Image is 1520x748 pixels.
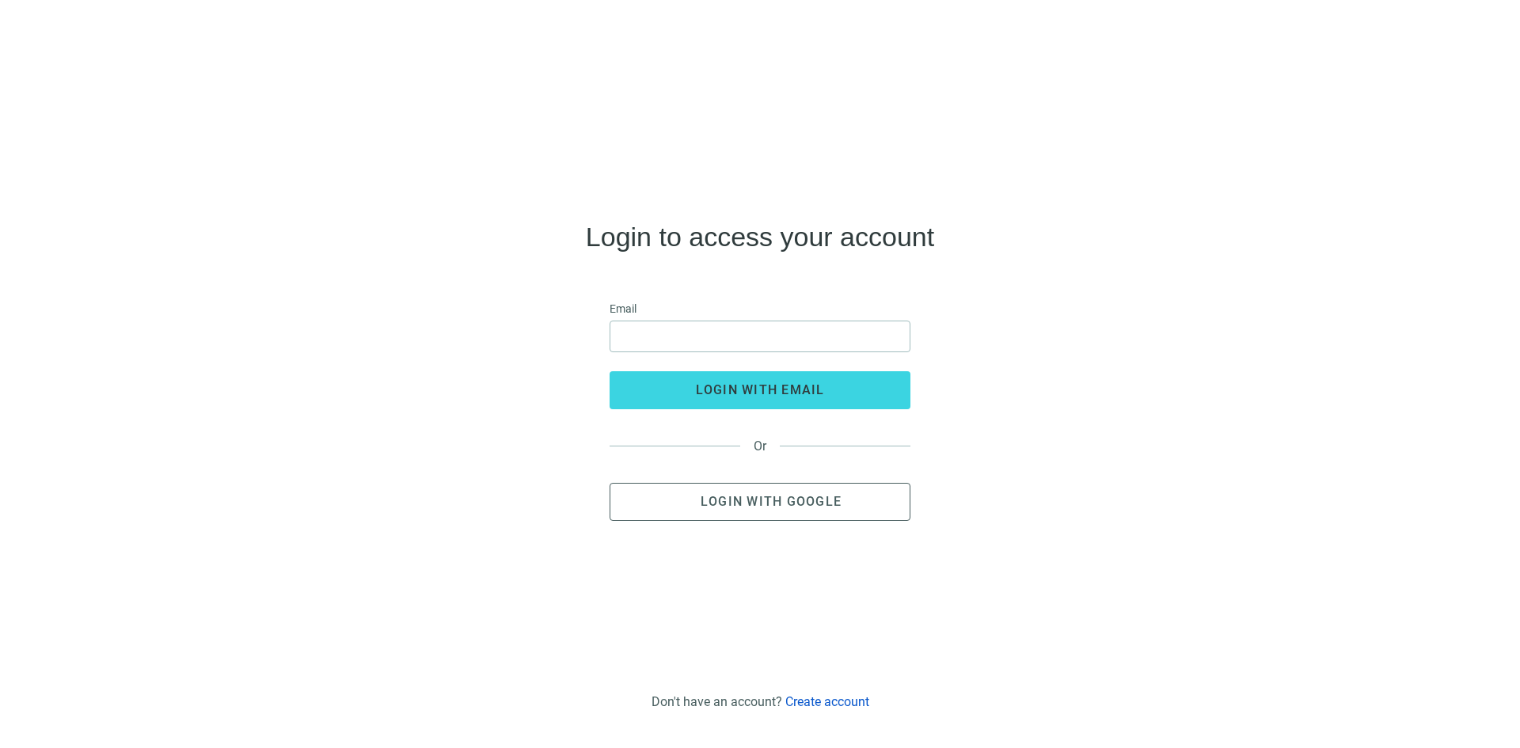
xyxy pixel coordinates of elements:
a: Create account [785,694,869,709]
span: Or [740,439,780,454]
span: Email [610,300,636,317]
span: login with email [696,382,825,397]
button: login with email [610,371,910,409]
h4: Login to access your account [586,224,934,249]
button: Login with Google [610,483,910,521]
span: Login with Google [701,494,842,509]
div: Don't have an account? [652,694,869,709]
